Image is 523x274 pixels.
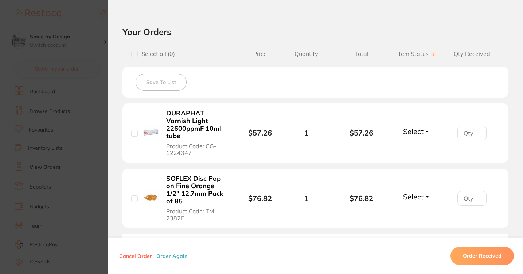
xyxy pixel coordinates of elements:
[278,50,334,57] span: Quantity
[242,50,278,57] span: Price
[334,194,389,202] b: $76.82
[166,110,229,140] b: DURAPHAT Varnish Light 22600ppmF 10ml tube
[334,129,389,137] b: $57.26
[304,129,308,137] span: 1
[164,175,231,222] button: SOFLEX Disc Pop on Fine Orange 1/2" 12.7mm Pack of 85 Product Code: TM-2382F
[248,194,272,203] b: $76.82
[166,143,229,156] span: Product Code: CG-1224347
[143,190,159,205] img: SOFLEX Disc Pop on Fine Orange 1/2" 12.7mm Pack of 85
[403,127,424,136] span: Select
[457,191,487,206] input: Qty
[138,50,175,57] span: Select all ( 0 )
[389,50,445,57] span: Item Status
[450,247,514,265] button: Order Received
[122,26,508,37] h2: Your Orders
[117,253,154,259] button: Cancel Order
[457,126,487,140] input: Qty
[304,194,308,202] span: 1
[248,128,272,137] b: $57.26
[334,50,389,57] span: Total
[444,50,500,57] span: Qty Received
[136,74,187,91] button: Save To List
[403,192,424,201] span: Select
[166,175,229,205] b: SOFLEX Disc Pop on Fine Orange 1/2" 12.7mm Pack of 85
[143,125,159,140] img: DURAPHAT Varnish Light 22600ppmF 10ml tube
[401,127,432,136] button: Select
[154,253,190,259] button: Order Again
[166,208,229,221] span: Product Code: TM-2382F
[401,192,432,201] button: Select
[164,109,231,157] button: DURAPHAT Varnish Light 22600ppmF 10ml tube Product Code: CG-1224347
